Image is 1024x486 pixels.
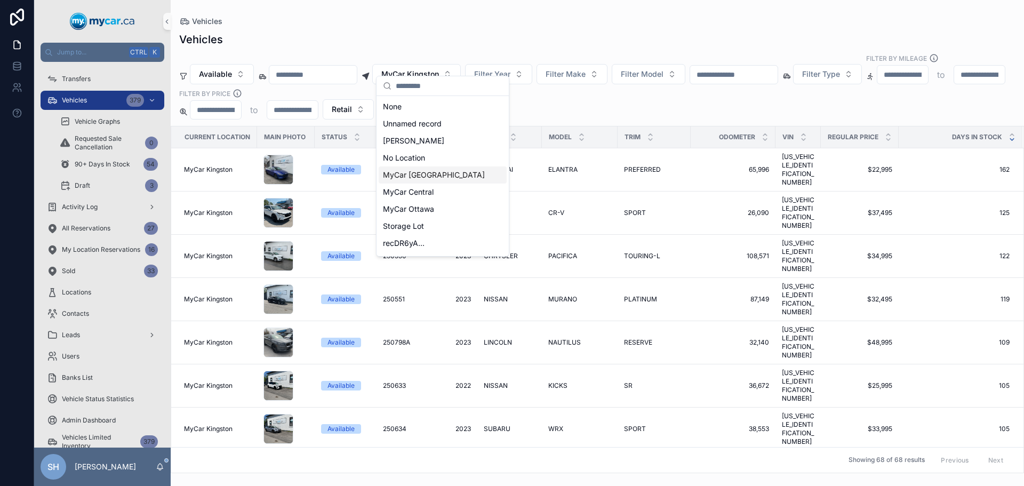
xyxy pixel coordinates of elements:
span: SPORT [624,209,646,217]
a: [US_VEHICLE_IDENTIFICATION_NUMBER] [782,282,814,316]
span: 26,090 [697,209,769,217]
a: 2023 [439,295,471,304]
span: $25,995 [827,381,892,390]
span: SH [47,460,59,473]
span: MyCar Ottawa [383,204,434,214]
a: 32,140 [697,338,769,347]
a: 87,149 [697,295,769,304]
span: 38,553 [697,425,769,433]
span: 122 [899,252,1010,260]
p: to [250,103,258,116]
span: Main Photo [264,133,306,141]
a: 105 [899,381,1010,390]
span: WRX [548,425,563,433]
span: SPORT [624,425,646,433]
span: Activity Log [62,203,98,211]
span: 105 [899,425,1010,433]
span: 65,996 [697,165,769,174]
a: [US_VEHICLE_IDENTIFICATION_NUMBER] [782,239,814,273]
span: recDR6yA... [383,238,425,249]
button: Select Button [323,99,374,119]
a: 109 [899,338,1010,347]
span: Locations [62,288,91,297]
span: Model [549,133,572,141]
a: Vehicle Status Statistics [41,389,164,409]
a: Available [321,208,370,218]
a: [US_VEHICLE_IDENTIFICATION_NUMBER] [782,325,814,360]
a: $22,995 [827,165,892,174]
div: 33 [144,265,158,277]
span: SUBARU [484,425,510,433]
a: Activity Log [41,197,164,217]
a: Transfers [41,69,164,89]
a: NAUTILUS [548,338,611,347]
p: [PERSON_NAME] [75,461,136,472]
span: Ctrl [129,47,148,58]
span: 250633 [383,381,406,390]
a: 119 [899,295,1010,304]
span: MURANO [548,295,577,304]
div: 0 [145,137,158,149]
span: CR-V [548,209,564,217]
span: MyCar Central [383,187,434,197]
a: Contacts [41,304,164,323]
div: None [379,98,507,115]
a: 108,571 [697,252,769,260]
div: 379 [126,94,144,107]
span: MyCar Kingston [184,338,233,347]
a: WRX [548,425,611,433]
div: Available [327,251,355,261]
span: [US_VEHICLE_IDENTIFICATION_NUMBER] [782,412,814,446]
span: MyCar Kingston [383,255,439,266]
div: Available [327,294,355,304]
a: 90+ Days In Stock54 [53,155,164,174]
div: Available [327,424,355,434]
span: 125 [899,209,1010,217]
a: My Location Reservations16 [41,240,164,259]
a: MyCar Kingston [184,425,251,433]
button: Select Button [190,64,254,84]
span: KICKS [548,381,567,390]
a: 2023 [439,425,471,433]
span: MyCar Kingston [184,165,233,174]
span: LINCOLN [484,338,512,347]
span: [US_VEHICLE_IDENTIFICATION_NUMBER] [782,153,814,187]
a: SR [624,381,684,390]
a: $37,495 [827,209,892,217]
a: 250634 [383,425,426,433]
a: NISSAN [484,295,535,304]
span: 90+ Days In Stock [75,160,130,169]
span: My Location Reservations [62,245,140,254]
span: $48,995 [827,338,892,347]
h1: Vehicles [179,32,223,47]
a: $32,495 [827,295,892,304]
a: PACIFICA [548,252,611,260]
a: 250633 [383,381,426,390]
a: Locations [41,283,164,302]
a: Vehicles Limited Inventory379 [41,432,164,451]
span: MyCar Kingston [381,69,439,79]
a: 250551 [383,295,426,304]
span: Filter Make [546,69,586,79]
span: Status [322,133,347,141]
a: Available [321,251,370,261]
a: HONDA [484,209,535,217]
span: Filter Type [802,69,840,79]
a: Available [321,165,370,174]
span: 36,672 [697,381,769,390]
span: Vehicle Status Statistics [62,395,134,403]
a: Available [321,381,370,391]
img: App logo [70,13,135,30]
span: Filter Model [621,69,663,79]
a: MyCar Kingston [184,295,251,304]
a: HYUNDAI [484,165,535,174]
span: Vehicle Graphs [75,117,120,126]
span: MyCar [GEOGRAPHIC_DATA] [383,170,485,180]
a: SUBARU [484,425,535,433]
span: [US_VEHICLE_IDENTIFICATION_NUMBER] [782,369,814,403]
